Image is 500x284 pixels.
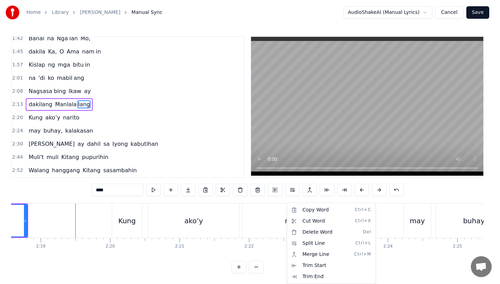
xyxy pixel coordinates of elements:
span: Ctrl+X [355,218,371,224]
div: Delete Word [289,227,374,238]
div: Merge Line [289,249,374,260]
div: Copy Word [289,204,374,216]
span: Ctrl+C [355,207,371,213]
div: Trim Start [289,260,374,271]
div: Trim End [289,271,374,282]
span: Ctrl+M [354,252,371,257]
div: Cut Word [289,216,374,227]
div: Split Line [289,238,374,249]
span: Ctrl+L [356,241,371,246]
span: Del [363,229,371,235]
